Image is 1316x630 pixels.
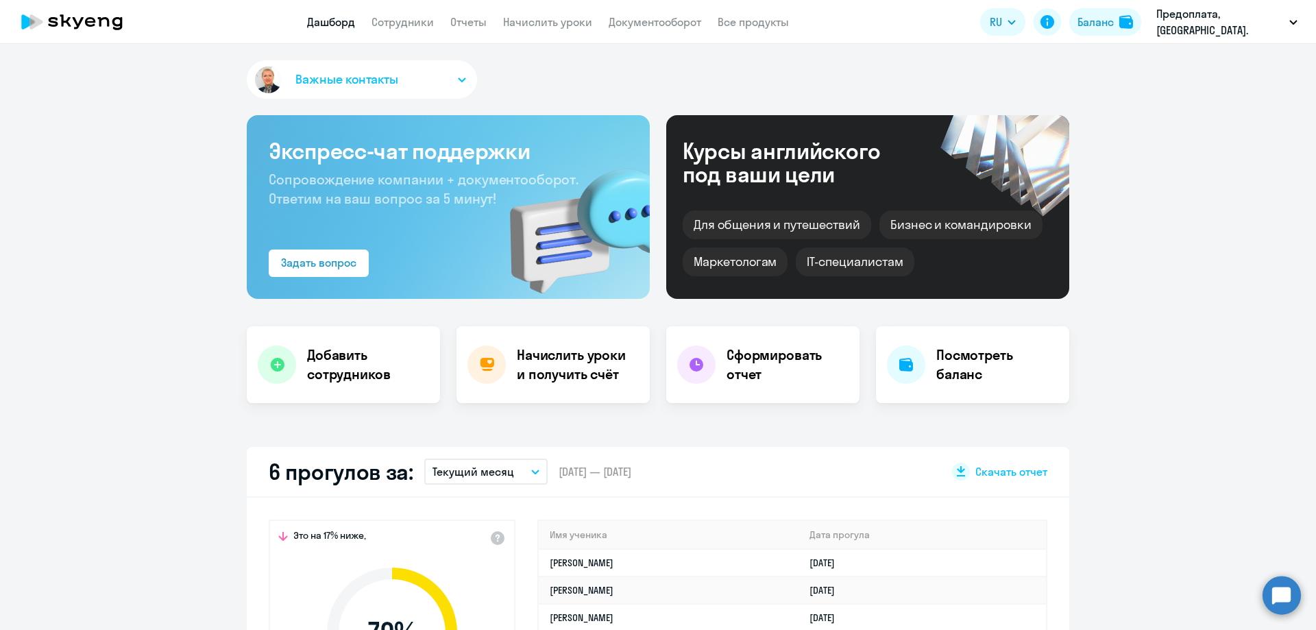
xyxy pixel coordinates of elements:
a: [DATE] [809,611,846,624]
a: [PERSON_NAME] [550,557,613,569]
p: Текущий месяц [432,463,514,480]
a: Все продукты [718,15,789,29]
a: [DATE] [809,584,846,596]
a: Сотрудники [371,15,434,29]
div: Баланс [1077,14,1114,30]
a: [PERSON_NAME] [550,611,613,624]
span: Сопровождение компании + документооборот. Ответим на ваш вопрос за 5 минут! [269,171,578,207]
div: Бизнес и командировки [879,210,1043,239]
button: Текущий месяц [424,459,548,485]
a: Дашборд [307,15,355,29]
span: Это на 17% ниже, [293,529,366,546]
a: Отчеты [450,15,487,29]
span: Скачать отчет [975,464,1047,479]
h4: Добавить сотрудников [307,346,429,384]
div: IT-специалистам [796,247,914,276]
span: RU [990,14,1002,30]
button: Важные контакты [247,60,477,99]
h4: Сформировать отчет [727,346,849,384]
a: [PERSON_NAME] [550,584,613,596]
th: Имя ученика [539,521,799,549]
th: Дата прогула [799,521,1046,549]
div: Маркетологам [683,247,788,276]
img: avatar [252,64,284,96]
div: Для общения и путешествий [683,210,871,239]
h3: Экспресс-чат поддержки [269,137,628,165]
img: bg-img [490,145,650,299]
h4: Начислить уроки и получить счёт [517,346,636,384]
div: Курсы английского под ваши цели [683,139,917,186]
span: Важные контакты [295,71,398,88]
h2: 6 прогулов за: [269,458,413,485]
button: RU [980,8,1025,36]
button: Задать вопрос [269,250,369,277]
div: Задать вопрос [281,254,356,271]
h4: Посмотреть баланс [936,346,1058,384]
img: balance [1119,15,1133,29]
button: Предоплата, [GEOGRAPHIC_DATA]. ПРОЕКТНАЯ ЛОГИСТИКА, ООО [1149,5,1304,38]
button: Балансbalance [1069,8,1141,36]
span: [DATE] — [DATE] [559,464,631,479]
a: Документооборот [609,15,701,29]
a: Начислить уроки [503,15,592,29]
a: [DATE] [809,557,846,569]
p: Предоплата, [GEOGRAPHIC_DATA]. ПРОЕКТНАЯ ЛОГИСТИКА, ООО [1156,5,1284,38]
